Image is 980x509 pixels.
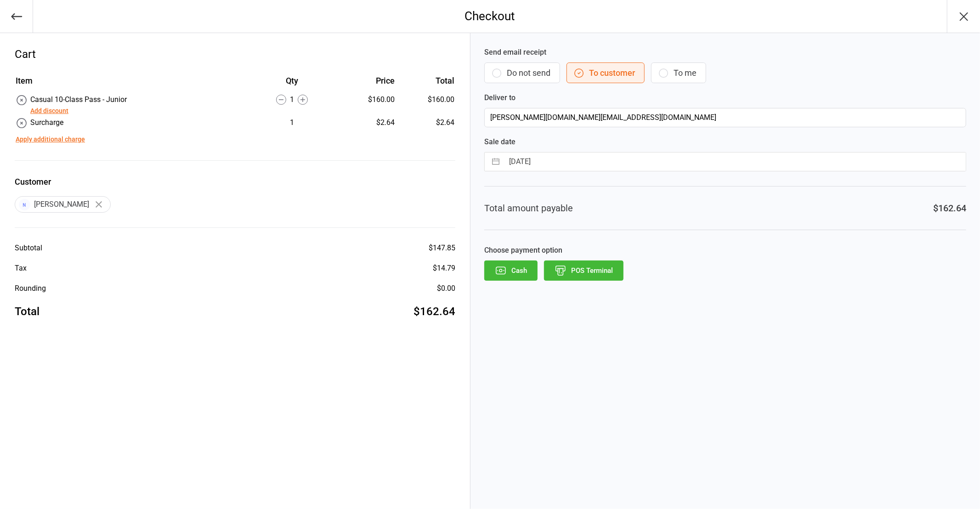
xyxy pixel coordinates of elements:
[414,303,455,320] div: $162.64
[484,245,966,256] label: Choose payment option
[399,117,454,129] td: $2.64
[484,201,573,215] div: Total amount payable
[249,117,335,128] div: 1
[336,94,395,105] div: $160.00
[15,283,46,294] div: Rounding
[15,243,42,254] div: Subtotal
[249,74,335,93] th: Qty
[484,62,560,83] button: Do not send
[429,243,455,254] div: $147.85
[336,74,395,87] div: Price
[336,117,395,128] div: $2.64
[933,201,966,215] div: $162.64
[484,92,966,103] label: Deliver to
[651,62,706,83] button: To me
[15,46,455,62] div: Cart
[16,135,85,144] button: Apply additional charge
[16,74,248,93] th: Item
[484,260,538,281] button: Cash
[433,263,455,274] div: $14.79
[15,303,40,320] div: Total
[30,106,68,116] button: Add discount
[484,108,966,127] input: Customer Email
[566,62,645,83] button: To customer
[484,47,966,58] label: Send email receipt
[437,283,455,294] div: $0.00
[30,95,127,104] span: Casual 10-Class Pass - Junior
[399,94,454,116] td: $160.00
[30,118,63,127] span: Surcharge
[544,260,623,281] button: POS Terminal
[15,263,27,274] div: Tax
[399,74,454,93] th: Total
[249,94,335,105] div: 1
[15,175,455,188] label: Customer
[484,136,966,147] label: Sale date
[15,196,111,213] div: [PERSON_NAME]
